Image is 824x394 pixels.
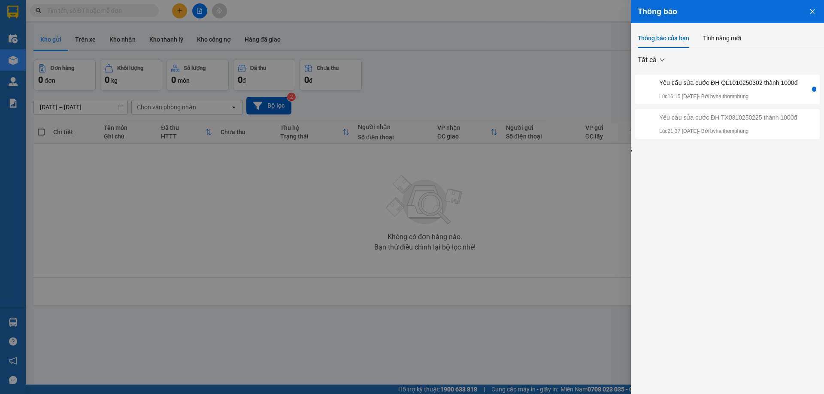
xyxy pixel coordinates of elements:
span: Tất cả [638,54,664,66]
div: Thông báo [638,7,817,16]
p: Lúc 21:37 [DATE] - Bởi bvha.thomphung [659,127,797,135]
p: Lúc 16:15 [DATE] - Bởi bvha.thomphung [659,93,797,101]
div: ; [631,48,824,153]
div: Tính năng mới [703,33,741,43]
span: close [809,8,816,15]
div: Yêu cầu sửa cước ĐH TX0310250225 thành 1000đ [659,113,797,122]
div: Yêu cầu sửa cước ĐH QL1010250302 thành 1000đ [659,78,797,87]
div: Thông báo của bạn [638,33,689,43]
